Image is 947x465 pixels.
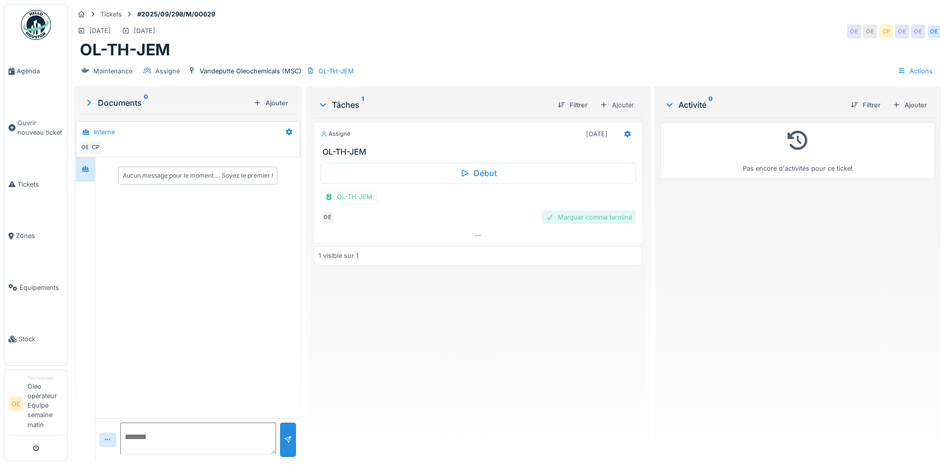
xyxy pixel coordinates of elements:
[250,96,292,110] div: Ajouter
[542,211,636,224] div: Marquer comme terminé
[895,24,909,38] div: OE
[133,9,219,19] strong: #2025/09/298/M/00629
[21,10,51,40] img: Badge_color-CXgf-gQk.svg
[847,24,861,38] div: OE
[361,99,364,111] sup: 1
[16,231,63,240] span: Zones
[17,180,63,189] span: Tickets
[911,24,925,38] div: OE
[19,283,63,292] span: Équipements
[318,99,550,111] div: Tâches
[889,98,931,112] div: Ajouter
[4,261,67,313] a: Équipements
[322,147,638,157] h3: OL-TH-JEM
[80,40,170,59] h1: OL-TH-JEM
[927,24,941,38] div: OE
[4,210,67,262] a: Zones
[89,26,111,35] div: [DATE]
[144,97,148,109] sup: 0
[320,211,334,225] div: OE
[879,24,893,38] div: CP
[100,9,122,19] div: Tickets
[78,141,92,155] div: OE
[134,26,155,35] div: [DATE]
[94,127,115,137] div: Interne
[93,66,132,76] div: Maintenance
[320,163,636,184] div: Début
[17,118,63,137] span: Ouvrir nouveau ticket
[155,66,180,76] div: Assigné
[893,64,937,78] div: Actions
[664,99,843,111] div: Activité
[320,130,350,138] div: Assigné
[88,141,102,155] div: CP
[318,66,354,76] div: OL-TH-JEM
[8,374,63,436] a: OE TechnicienOleo opérateur Equipe semaine matin
[586,129,608,139] div: [DATE]
[4,158,67,210] a: Tickets
[27,374,63,382] div: Technicien
[4,313,67,365] a: Stock
[16,66,63,76] span: Agenda
[4,45,67,97] a: Agenda
[554,98,592,112] div: Filtrer
[4,97,67,159] a: Ouvrir nouveau ticket
[708,99,713,111] sup: 0
[320,190,377,204] div: OL-TH-JEM
[863,24,877,38] div: OE
[123,171,273,180] div: Aucun message pour le moment … Soyez le premier !
[667,127,929,173] div: Pas encore d'activités pour ce ticket
[318,251,358,260] div: 1 visible sur 1
[847,98,885,112] div: Filtrer
[200,66,302,76] div: Vandeputte Oleochemicals (MSC)
[84,97,250,109] div: Documents
[8,396,23,411] li: OE
[18,334,63,344] span: Stock
[27,374,63,434] li: Oleo opérateur Equipe semaine matin
[596,98,638,112] div: Ajouter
